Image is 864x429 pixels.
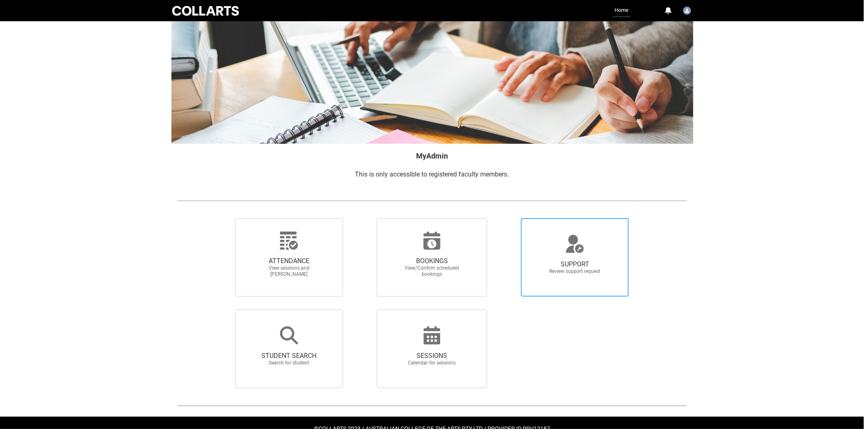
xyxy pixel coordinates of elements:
[539,260,611,268] span: SUPPORT
[177,197,687,205] img: REDU_GREY_LINE
[355,170,509,178] span: This is only accessible to registered faculty members.
[612,4,630,17] a: Home
[177,150,687,161] h2: MyAdmin
[683,7,691,15] img: Faculty.bwoods
[539,268,611,275] span: Review support request
[396,352,468,360] span: SESSIONS
[253,360,325,366] span: Search for student
[681,3,693,16] button: User Profile Faculty.bwoods
[253,352,325,360] span: STUDENT SEARCH
[253,257,325,265] span: ATTENDANCE
[396,360,468,366] span: Calendar for sessions
[396,257,468,265] span: BOOKINGS
[253,265,325,277] span: View sessions and [PERSON_NAME]
[177,401,687,410] img: REDU_GREY_LINE
[396,265,468,277] span: View/Confirm scheduled bookings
